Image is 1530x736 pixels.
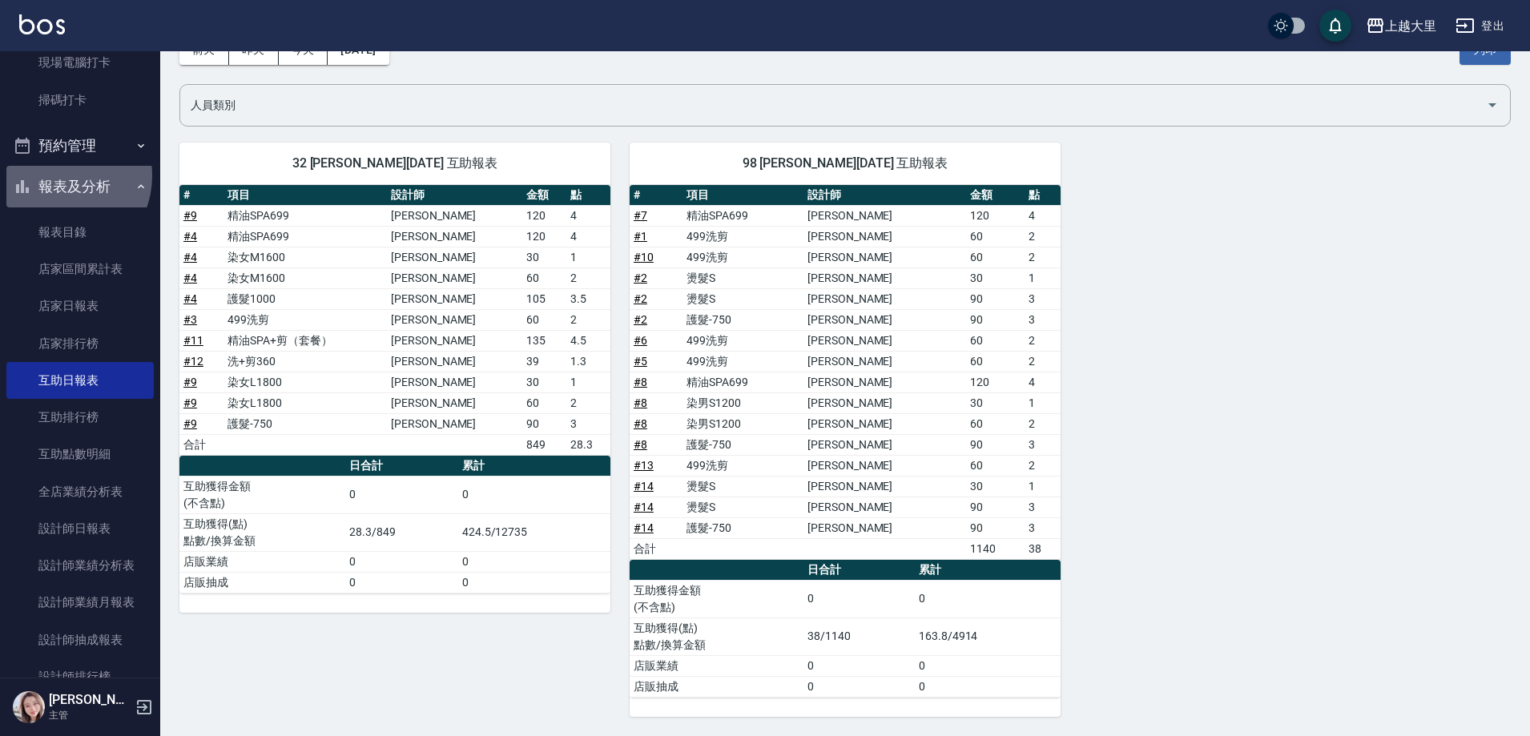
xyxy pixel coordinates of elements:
td: 染女L1800 [223,372,387,392]
td: 2 [1025,226,1061,247]
td: 39 [522,351,566,372]
a: #8 [634,438,647,451]
button: 報表及分析 [6,166,154,207]
td: 1140 [966,538,1025,559]
td: 3.5 [566,288,610,309]
td: [PERSON_NAME] [387,351,522,372]
td: 店販業績 [179,551,345,572]
th: 設計師 [803,185,966,206]
td: 0 [345,476,458,513]
td: [PERSON_NAME] [387,288,522,309]
td: 28.3 [566,434,610,455]
td: [PERSON_NAME] [387,309,522,330]
td: 3 [566,413,610,434]
td: 1 [566,247,610,267]
td: [PERSON_NAME] [387,267,522,288]
td: 60 [966,455,1025,476]
th: 點 [1025,185,1061,206]
td: 1 [566,372,610,392]
td: 499洗剪 [682,330,803,351]
td: [PERSON_NAME] [387,392,522,413]
a: 設計師抽成報表 [6,621,154,658]
td: 店販抽成 [630,676,803,697]
button: Open [1480,92,1505,118]
td: 0 [915,655,1061,676]
a: #1 [634,230,647,243]
a: 設計師業績分析表 [6,547,154,584]
td: 染男S1200 [682,413,803,434]
td: 38 [1025,538,1061,559]
td: 90 [966,288,1025,309]
th: 金額 [522,185,566,206]
th: 日合計 [803,560,915,581]
td: 精油SPA699 [682,205,803,226]
td: 30 [966,476,1025,497]
td: 3 [1025,288,1061,309]
a: 設計師日報表 [6,510,154,547]
td: [PERSON_NAME] [387,247,522,267]
td: 護髮-750 [682,517,803,538]
a: 店家區間累計表 [6,251,154,288]
td: [PERSON_NAME] [803,372,966,392]
td: 0 [915,676,1061,697]
a: #9 [183,417,197,430]
th: 項目 [682,185,803,206]
td: 424.5/12735 [458,513,610,551]
a: 報表目錄 [6,214,154,251]
td: 30 [966,267,1025,288]
td: [PERSON_NAME] [803,413,966,434]
td: [PERSON_NAME] [803,351,966,372]
h5: [PERSON_NAME] [49,692,131,708]
td: 店販抽成 [179,572,345,593]
td: 0 [803,676,915,697]
td: 30 [522,372,566,392]
td: [PERSON_NAME] [803,288,966,309]
td: 燙髮S [682,476,803,497]
td: 0 [803,655,915,676]
a: #14 [634,480,654,493]
a: #11 [183,334,203,347]
td: [PERSON_NAME] [387,330,522,351]
td: 849 [522,434,566,455]
td: 4.5 [566,330,610,351]
span: 98 [PERSON_NAME][DATE] 互助報表 [649,155,1041,171]
td: 28.3/849 [345,513,458,551]
td: 染女M1600 [223,267,387,288]
td: 4 [1025,205,1061,226]
td: 0 [803,580,915,617]
a: #8 [634,417,647,430]
td: [PERSON_NAME] [387,413,522,434]
a: 互助日報表 [6,362,154,399]
td: 3 [1025,434,1061,455]
a: #6 [634,334,647,347]
td: 120 [966,372,1025,392]
td: 0 [915,580,1061,617]
td: 499洗剪 [682,247,803,267]
td: [PERSON_NAME] [803,267,966,288]
a: #7 [634,209,647,222]
a: #2 [634,292,647,305]
td: 2 [1025,413,1061,434]
a: 掃碼打卡 [6,82,154,119]
td: 2 [566,392,610,413]
td: 護髮-750 [223,413,387,434]
td: 120 [522,226,566,247]
span: 32 [PERSON_NAME][DATE] 互助報表 [199,155,591,171]
td: [PERSON_NAME] [803,497,966,517]
a: #5 [634,355,647,368]
td: 互助獲得(點) 點數/換算金額 [179,513,345,551]
td: 染女L1800 [223,392,387,413]
td: [PERSON_NAME] [387,226,522,247]
td: 3 [1025,517,1061,538]
td: 499洗剪 [682,226,803,247]
th: 累計 [458,456,610,477]
td: 90 [966,434,1025,455]
th: 日合計 [345,456,458,477]
td: 2 [1025,247,1061,267]
a: 店家日報表 [6,288,154,324]
td: 0 [345,551,458,572]
a: #4 [183,292,197,305]
td: 護髮-750 [682,434,803,455]
td: 燙髮S [682,267,803,288]
td: 60 [522,392,566,413]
